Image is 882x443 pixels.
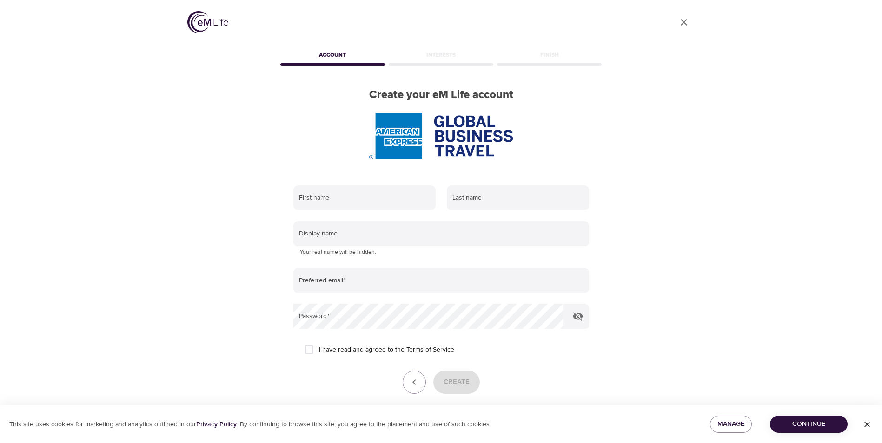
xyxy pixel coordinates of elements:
[196,420,237,429] a: Privacy Policy
[717,418,744,430] span: Manage
[673,11,695,33] a: close
[710,416,752,433] button: Manage
[319,345,454,355] span: I have read and agreed to the
[406,345,454,355] a: Terms of Service
[279,88,604,102] h2: Create your eM Life account
[770,416,848,433] button: Continue
[187,11,228,33] img: logo
[300,248,583,257] p: Your real name will be hidden.
[777,418,840,430] span: Continue
[369,113,512,159] img: AmEx%20GBT%20logo.png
